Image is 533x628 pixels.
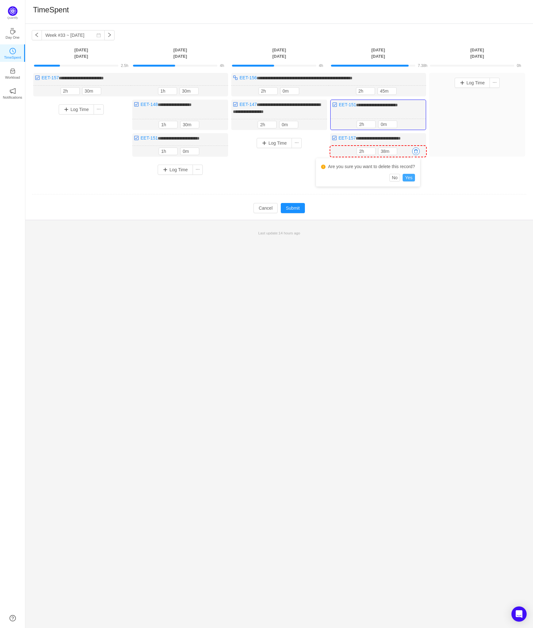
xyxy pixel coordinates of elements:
i: icon: notification [10,88,16,94]
img: 10318 [332,102,337,107]
i: icon: calendar [96,33,101,37]
button: No [389,174,400,181]
img: 10318 [134,135,139,141]
span: 14 hours ago [279,231,300,235]
img: 10318 [134,102,139,107]
p: Quantify [7,16,18,20]
i: icon: inbox [10,68,16,74]
img: 10316 [233,75,238,80]
span: 4h [220,63,224,68]
button: icon: ellipsis [490,78,500,88]
span: 4h [319,63,323,68]
button: Log Time [455,78,490,88]
button: Yes [403,174,415,181]
button: icon: ellipsis [292,138,302,148]
button: icon: ellipsis [193,165,203,175]
span: 0h [517,63,521,68]
th: [DATE] [DATE] [32,47,131,60]
button: icon: right [104,30,115,40]
th: [DATE] [DATE] [131,47,230,60]
a: icon: inboxWorkload [10,70,16,76]
button: Submit [281,203,305,213]
a: icon: question-circle [10,615,16,621]
i: icon: clock-circle [10,48,16,54]
input: Select a week [42,30,105,40]
i: icon: exclamation-circle [321,165,326,169]
th: [DATE] [DATE] [329,47,428,60]
i: icon: coffee [10,28,16,34]
a: EET-147 [240,102,257,107]
a: EET-156 [240,75,257,80]
button: icon: left [32,30,42,40]
span: Last update: [258,231,300,235]
a: EET-151 [141,135,158,141]
th: [DATE] [DATE] [230,47,329,60]
button: Log Time [158,165,193,175]
button: icon: delete [412,147,420,155]
img: 10318 [35,75,40,80]
p: Workload [5,75,20,80]
button: Cancel [253,203,278,213]
p: TimeSpent [4,55,21,60]
button: Log Time [257,138,292,148]
img: Quantify [8,6,17,16]
div: Are you sure you want to delete this record? [321,163,415,170]
a: EET-157 [339,135,356,141]
a: EET-151 [339,102,356,107]
p: Notifications [3,95,22,100]
a: EET-157 [42,75,59,80]
a: EET-148 [141,102,158,107]
span: 2.5h [121,63,128,68]
h1: TimeSpent [33,5,69,15]
a: icon: coffeeDay One [10,30,16,36]
button: Log Time [59,104,94,114]
span: 7.38h [418,63,427,68]
a: icon: clock-circleTimeSpent [10,50,16,56]
a: icon: notificationNotifications [10,90,16,96]
button: icon: ellipsis [94,104,104,114]
div: Open Intercom Messenger [511,606,527,622]
th: [DATE] [DATE] [428,47,527,60]
img: 10318 [332,135,337,141]
p: Day One [5,35,19,40]
img: 10318 [233,102,238,107]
